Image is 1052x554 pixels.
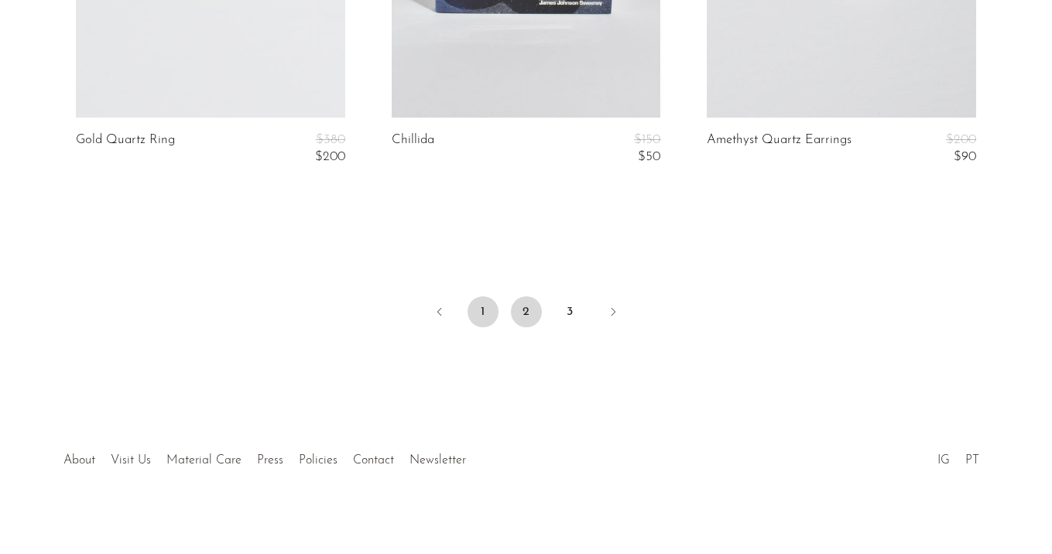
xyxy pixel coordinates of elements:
[424,296,455,330] a: Previous
[965,454,979,467] a: PT
[511,296,542,327] span: 2
[76,133,175,165] a: Gold Quartz Ring
[63,454,95,467] a: About
[468,296,499,327] a: 1
[392,133,434,165] a: Chillida
[707,133,852,165] a: Amethyst Quartz Earrings
[937,454,950,467] a: IG
[353,454,394,467] a: Contact
[56,442,474,471] ul: Quick links
[166,454,242,467] a: Material Care
[315,150,345,163] span: $200
[598,296,629,330] a: Next
[111,454,151,467] a: Visit Us
[946,133,976,146] span: $200
[554,296,585,327] a: 3
[257,454,283,467] a: Press
[954,150,976,163] span: $90
[638,150,660,163] span: $50
[316,133,345,146] span: $380
[930,442,987,471] ul: Social Medias
[634,133,660,146] span: $150
[299,454,338,467] a: Policies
